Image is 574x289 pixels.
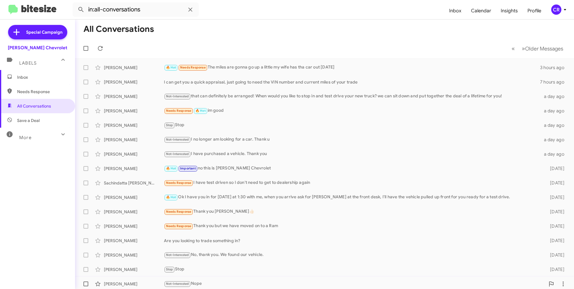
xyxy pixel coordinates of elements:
div: [DATE] [540,223,569,229]
div: [DATE] [540,266,569,272]
h1: All Conversations [83,24,154,34]
div: [DATE] [540,209,569,215]
div: a day ago [540,108,569,114]
div: No, thank you. We found our vehicle. [164,251,540,258]
div: [DATE] [540,180,569,186]
span: Needs Response [166,181,192,185]
div: [DATE] [540,252,569,258]
a: Insights [496,2,523,20]
div: [PERSON_NAME] [104,79,164,85]
span: Special Campaign [26,29,62,35]
span: All Conversations [17,103,51,109]
div: a day ago [540,151,569,157]
span: Needs Response [180,65,206,69]
div: [PERSON_NAME] [104,252,164,258]
input: Search [73,2,199,17]
div: [PERSON_NAME] [104,209,164,215]
span: 🔥 Hot [166,166,176,170]
div: [DATE] [540,194,569,200]
span: Needs Response [166,109,192,113]
span: Older Messages [525,45,563,52]
div: im good [164,107,540,114]
div: [PERSON_NAME] [104,137,164,143]
div: that can definitely be arranged! When would you like to stop in and test drive your new truck? we... [164,93,540,100]
div: [PERSON_NAME] [104,108,164,114]
div: I can get you a quick appraisal, just going to need the VIN number and current miles of your trade [164,79,540,85]
span: Important [180,166,196,170]
div: Stop [164,266,540,273]
span: 🔥 Hot [195,109,206,113]
span: 🔥 Hot [166,195,176,199]
div: CR [551,5,561,15]
div: [PERSON_NAME] [104,122,164,128]
span: More [19,135,32,140]
button: Previous [508,42,518,55]
span: » [522,45,525,52]
a: Profile [523,2,546,20]
span: Needs Response [166,210,192,214]
div: [PERSON_NAME] [104,93,164,99]
div: I have test driven so I don't need to get to dealership again [164,179,540,186]
div: [PERSON_NAME] [104,238,164,244]
div: Nope [164,280,545,287]
div: [PERSON_NAME] [104,151,164,157]
div: The miles are gonna go up a little my wife has tha car out [DATE] [164,64,540,71]
div: Thank you but we have moved on to a Ram [164,223,540,230]
div: I no longer am looking for a car. Thank u [164,136,540,143]
div: [DATE] [540,166,569,172]
div: [PERSON_NAME] [104,281,164,287]
span: Stop [166,123,173,127]
span: Not-Interested [166,253,189,257]
div: no this is [PERSON_NAME] Chevrolet [164,165,540,172]
div: [PERSON_NAME] [104,166,164,172]
div: [PERSON_NAME] [104,65,164,71]
div: 3 hours ago [540,65,569,71]
div: [PERSON_NAME] Chevrolet [8,45,67,51]
a: Special Campaign [8,25,67,39]
div: a day ago [540,122,569,128]
span: Needs Response [17,89,68,95]
div: Are you looking to trade something in? [164,238,540,244]
div: Stop [164,122,540,129]
span: Stop [166,267,173,271]
span: Inbox [17,74,68,80]
span: Labels [19,60,37,66]
div: Thank you [PERSON_NAME]👍🏻 [164,208,540,215]
span: Not-Interested [166,138,189,141]
div: [PERSON_NAME] [104,194,164,200]
div: I have purchased a vehicle. Thank you [164,151,540,157]
div: [PERSON_NAME] [104,266,164,272]
span: 🔥 Hot [166,65,176,69]
div: a day ago [540,137,569,143]
span: « [512,45,515,52]
div: [PERSON_NAME] [104,223,164,229]
span: Not-Interested [166,152,189,156]
button: Next [518,42,567,55]
span: Not-Interested [166,282,189,286]
div: Ok I have you in for [DATE] at 1:30 with me, when you arrive ask for [PERSON_NAME] at the front d... [164,194,540,201]
button: CR [546,5,567,15]
div: 7 hours ago [540,79,569,85]
span: Needs Response [166,224,192,228]
a: Inbox [444,2,466,20]
span: Save a Deal [17,117,40,123]
nav: Page navigation example [508,42,567,55]
div: a day ago [540,93,569,99]
div: Sachindatta [PERSON_NAME] [104,180,164,186]
span: Not-Interested [166,94,189,98]
div: [DATE] [540,238,569,244]
a: Calendar [466,2,496,20]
